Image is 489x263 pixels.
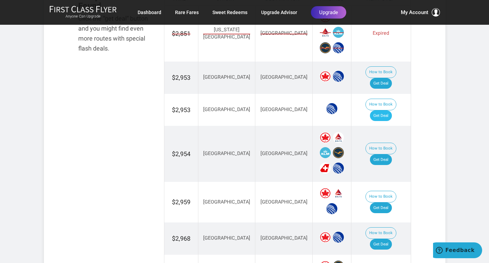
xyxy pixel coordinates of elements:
[433,242,482,260] iframe: Opens a widget where you can find more information
[370,154,392,165] a: Get Deal
[172,29,190,38] span: $2,851
[49,6,117,19] a: First Class FlyerAnyone Can Upgrade
[203,26,250,41] span: [US_STATE][GEOGRAPHIC_DATA]
[370,78,392,89] a: Get Deal
[49,14,117,19] small: Anyone Can Upgrade
[320,27,331,38] span: Delta Airlines
[365,99,396,110] button: How to Book
[320,232,331,243] span: Air Canada
[311,6,346,19] a: Upgrade
[320,42,331,53] span: Lufthansa
[172,150,190,157] span: $2,954
[333,132,344,143] span: Delta Airlines
[260,151,307,156] span: [GEOGRAPHIC_DATA]
[203,74,250,80] span: [GEOGRAPHIC_DATA]
[320,71,331,82] span: Air Canada
[212,6,247,19] a: Sweet Redeems
[326,103,337,114] span: United
[320,132,331,143] span: Air Canada
[333,147,344,158] span: Lufthansa
[172,74,190,81] span: $2,953
[203,199,250,205] span: [GEOGRAPHIC_DATA]
[172,235,190,242] span: $2,968
[365,143,396,154] button: How to Book
[172,106,190,113] span: $2,953
[333,42,344,53] span: United
[333,71,344,82] span: United
[365,227,396,239] button: How to Book
[138,6,161,19] a: Dashboard
[175,6,199,19] a: Rare Fares
[326,203,337,214] span: United
[261,6,297,19] a: Upgrade Advisor
[203,107,250,112] span: [GEOGRAPHIC_DATA]
[365,66,396,78] button: How to Book
[78,14,154,53] div: Click the “get deal” button and you might find even more routes with special flash deals.
[370,202,392,213] a: Get Deal
[370,110,392,121] a: Get Deal
[320,163,331,174] span: Swiss
[260,74,307,80] span: [GEOGRAPHIC_DATA]
[401,8,440,17] button: My Account
[373,30,389,36] span: Expired
[333,188,344,199] span: Delta Airlines
[333,232,344,243] span: United
[260,30,307,37] span: [GEOGRAPHIC_DATA]
[203,235,250,241] span: [GEOGRAPHIC_DATA]
[401,8,428,17] span: My Account
[260,107,307,112] span: [GEOGRAPHIC_DATA]
[365,191,396,202] button: How to Book
[260,199,307,205] span: [GEOGRAPHIC_DATA]
[370,239,392,250] a: Get Deal
[320,147,331,158] span: KLM
[333,27,344,38] span: KLM
[49,6,117,13] img: First Class Flyer
[320,188,331,199] span: Air Canada
[333,163,344,174] span: United
[172,198,190,206] span: $2,959
[203,151,250,156] span: [GEOGRAPHIC_DATA]
[260,235,307,241] span: [GEOGRAPHIC_DATA]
